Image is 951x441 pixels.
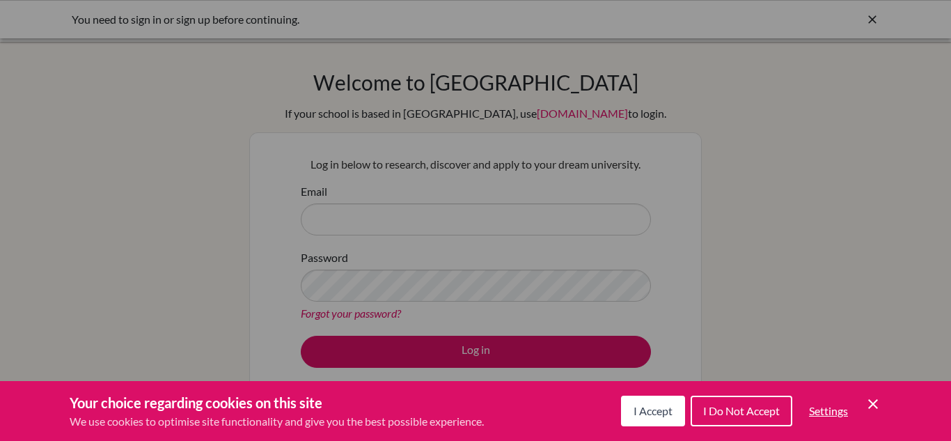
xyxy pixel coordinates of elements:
[809,404,848,417] span: Settings
[691,396,792,426] button: I Do Not Accept
[70,392,484,413] h3: Your choice regarding cookies on this site
[865,396,881,412] button: Save and close
[70,413,484,430] p: We use cookies to optimise site functionality and give you the best possible experience.
[634,404,673,417] span: I Accept
[798,397,859,425] button: Settings
[621,396,685,426] button: I Accept
[703,404,780,417] span: I Do Not Accept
